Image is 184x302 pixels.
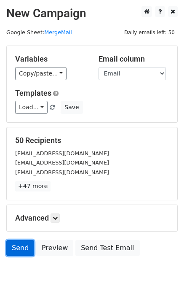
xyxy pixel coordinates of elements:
small: Google Sheet: [6,29,72,35]
a: Send Test Email [75,240,139,256]
a: +47 more [15,181,51,191]
a: Copy/paste... [15,67,67,80]
h5: Variables [15,54,86,64]
h5: 50 Recipients [15,136,169,145]
a: Send [6,240,34,256]
a: Templates [15,89,51,97]
a: Preview [36,240,73,256]
span: Daily emails left: 50 [121,28,178,37]
small: [EMAIL_ADDRESS][DOMAIN_NAME] [15,169,109,175]
h5: Email column [99,54,169,64]
iframe: Chat Widget [142,262,184,302]
h5: Advanced [15,213,169,223]
a: Daily emails left: 50 [121,29,178,35]
small: [EMAIL_ADDRESS][DOMAIN_NAME] [15,159,109,166]
button: Save [61,101,83,114]
a: Load... [15,101,48,114]
small: [EMAIL_ADDRESS][DOMAIN_NAME] [15,150,109,156]
a: MergeMail [44,29,72,35]
h2: New Campaign [6,6,178,21]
